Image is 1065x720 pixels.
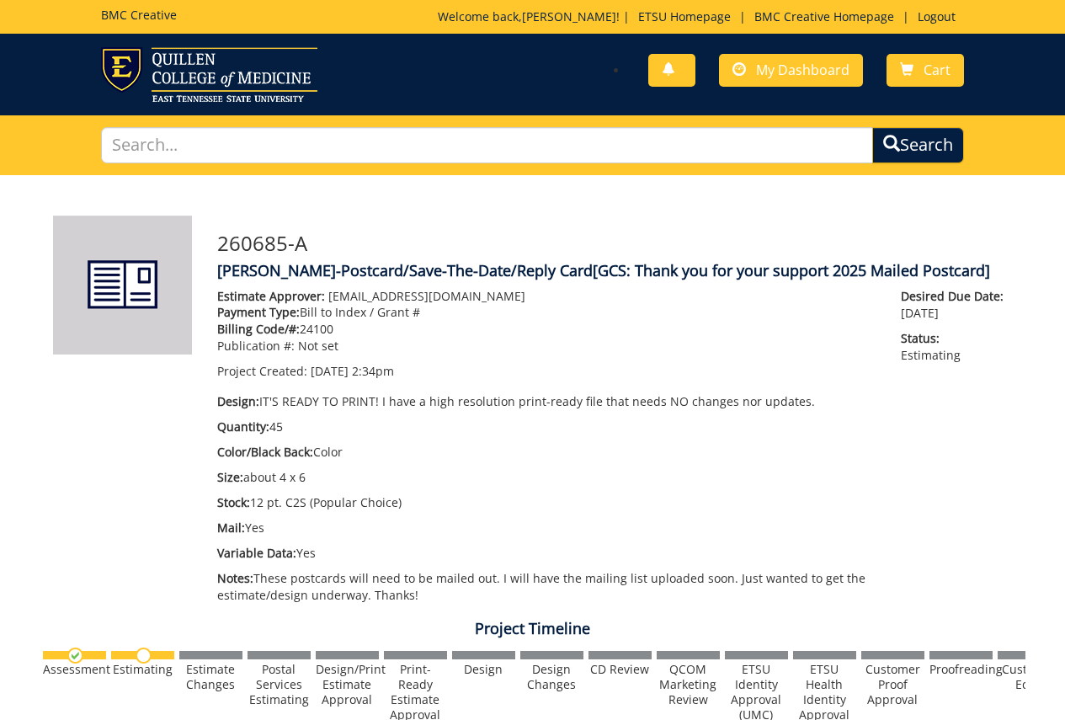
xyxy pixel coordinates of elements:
[53,216,192,355] img: Product featured image
[217,232,1013,254] h3: 260685-A
[861,662,924,707] div: Customer Proof Approval
[929,662,993,677] div: Proofreading
[901,330,1012,364] p: Estimating
[67,648,83,664] img: checkmark
[217,263,1013,280] h4: [PERSON_NAME]-Postcard/Save-The-Date/Reply Card
[438,8,964,25] p: Welcome back, ! | | |
[217,444,876,461] p: Color
[43,662,106,677] div: Assessment
[909,8,964,24] a: Logout
[101,8,177,21] h5: BMC Creative
[998,662,1061,692] div: Customer Edits
[217,570,253,586] span: Notes:
[40,621,1025,637] h4: Project Timeline
[217,494,250,510] span: Stock:
[593,260,990,280] span: [GCS: Thank you for your support 2025 Mailed Postcard]
[217,288,876,305] p: [EMAIL_ADDRESS][DOMAIN_NAME]
[217,545,876,562] p: Yes
[136,648,152,664] img: no
[630,8,739,24] a: ETSU Homepage
[179,662,242,692] div: Estimate Changes
[217,419,876,435] p: 45
[217,304,876,321] p: Bill to Index / Grant #
[248,662,311,707] div: Postal Services Estimating
[719,54,863,87] a: My Dashboard
[217,363,307,379] span: Project Created:
[101,127,872,163] input: Search...
[217,419,269,435] span: Quantity:
[756,61,849,79] span: My Dashboard
[887,54,964,87] a: Cart
[217,494,876,511] p: 12 pt. C2S (Popular Choice)
[217,469,876,486] p: about 4 x 6
[111,662,174,677] div: Estimating
[217,393,876,410] p: IT'S READY TO PRINT! I have a high resolution print-ready file that needs NO changes nor updates.
[298,338,338,354] span: Not set
[101,47,317,102] img: ETSU logo
[924,61,951,79] span: Cart
[217,570,876,604] p: These postcards will need to be mailed out. I will have the mailing list uploaded soon. Just want...
[217,321,300,337] span: Billing Code/#:
[217,545,296,561] span: Variable Data:
[522,8,616,24] a: [PERSON_NAME]
[217,393,259,409] span: Design:
[316,662,379,707] div: Design/Print Estimate Approval
[901,288,1012,322] p: [DATE]
[217,520,876,536] p: Yes
[901,288,1012,305] span: Desired Due Date:
[217,520,245,536] span: Mail:
[657,662,720,707] div: QCOM Marketing Review
[311,363,394,379] span: [DATE] 2:34pm
[588,662,652,677] div: CD Review
[452,662,515,677] div: Design
[901,330,1012,347] span: Status:
[520,662,583,692] div: Design Changes
[217,288,325,304] span: Estimate Approver:
[217,321,876,338] p: 24100
[217,304,300,320] span: Payment Type:
[217,338,295,354] span: Publication #:
[217,469,243,485] span: Size:
[746,8,903,24] a: BMC Creative Homepage
[872,127,964,163] button: Search
[217,444,313,460] span: Color/Black Back:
